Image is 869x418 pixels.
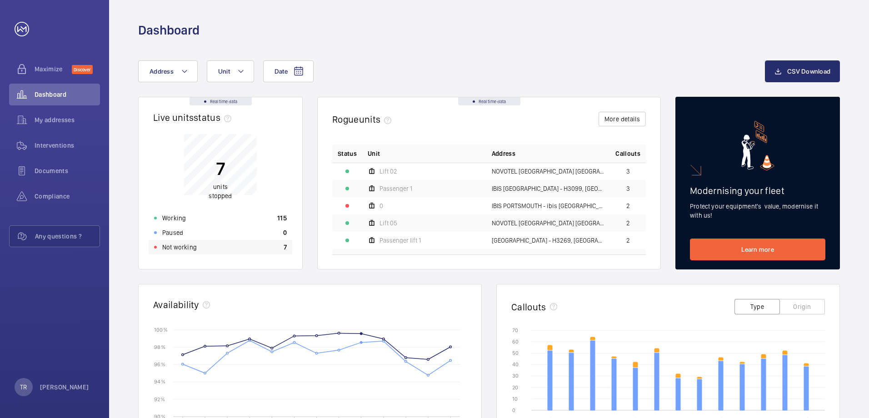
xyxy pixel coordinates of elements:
h2: Rogue [332,114,395,125]
text: 10 [512,396,518,402]
button: CSV Download [765,60,840,82]
button: Origin [779,299,825,314]
h2: Modernising your fleet [690,185,825,196]
p: units [209,182,232,200]
text: 30 [512,373,519,379]
span: Interventions [35,141,100,150]
span: 3 [626,185,630,192]
text: 100 % [154,326,168,333]
button: More details [599,112,646,126]
text: 20 [512,384,518,391]
p: 7 [209,157,232,180]
span: 0 [380,203,383,209]
text: 40 [512,361,519,368]
text: 50 [512,350,519,356]
div: Real time data [190,97,252,105]
span: Any questions ? [35,232,100,241]
span: Documents [35,166,100,175]
span: Date [275,68,288,75]
span: Address [492,149,515,158]
span: Unit [368,149,380,158]
span: IBIS [GEOGRAPHIC_DATA] - H3099, [GEOGRAPHIC_DATA], [STREET_ADDRESS] [492,185,605,192]
span: Passenger 1 [380,185,412,192]
span: CSV Download [787,68,830,75]
span: Compliance [35,192,100,201]
span: NOVOTEL [GEOGRAPHIC_DATA] [GEOGRAPHIC_DATA] - H9057, [GEOGRAPHIC_DATA] [GEOGRAPHIC_DATA], [STREET... [492,220,605,226]
span: Dashboard [35,90,100,99]
p: [PERSON_NAME] [40,383,89,392]
p: Working [162,214,186,223]
span: My addresses [35,115,100,124]
p: Status [338,149,357,158]
h2: Callouts [511,301,546,313]
span: Discover [72,65,93,74]
span: [GEOGRAPHIC_DATA] - H3269, [GEOGRAPHIC_DATA], [STREET_ADDRESS] [492,237,605,244]
span: 2 [626,237,630,244]
div: Real time data [458,97,520,105]
text: 92 % [154,396,165,402]
text: 70 [512,327,518,333]
button: Address [138,60,198,82]
h2: Live units [153,112,235,123]
span: Unit [218,68,230,75]
span: NOVOTEL [GEOGRAPHIC_DATA] [GEOGRAPHIC_DATA] - H9057, [GEOGRAPHIC_DATA] [GEOGRAPHIC_DATA], [STREET... [492,168,605,174]
p: Paused [162,228,183,237]
span: Callouts [615,149,640,158]
button: Unit [207,60,254,82]
span: 2 [626,203,630,209]
span: Address [150,68,174,75]
text: 94 % [154,378,165,385]
text: 98 % [154,344,165,350]
p: 115 [277,214,287,223]
span: Lift 05 [380,220,397,226]
span: Maximize [35,65,72,74]
button: Type [734,299,780,314]
span: status [194,112,235,123]
p: Protect your equipment's value, modernise it with us! [690,202,825,220]
text: 96 % [154,361,165,368]
h1: Dashboard [138,22,200,39]
span: IBIS PORTSMOUTH - ibis [GEOGRAPHIC_DATA] [492,203,605,209]
span: stopped [209,192,232,199]
span: Passenger lift 1 [380,237,421,244]
span: Lift 02 [380,168,397,174]
p: TR [20,383,27,392]
a: Learn more [690,239,825,260]
span: units [359,114,395,125]
img: marketing-card.svg [741,121,774,170]
h2: Availability [153,299,199,310]
p: 7 [284,243,287,252]
button: Date [263,60,314,82]
p: 0 [283,228,287,237]
text: 60 [512,338,519,345]
text: 0 [512,407,515,413]
span: 3 [626,168,630,174]
p: Not working [162,243,197,252]
span: 2 [626,220,630,226]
